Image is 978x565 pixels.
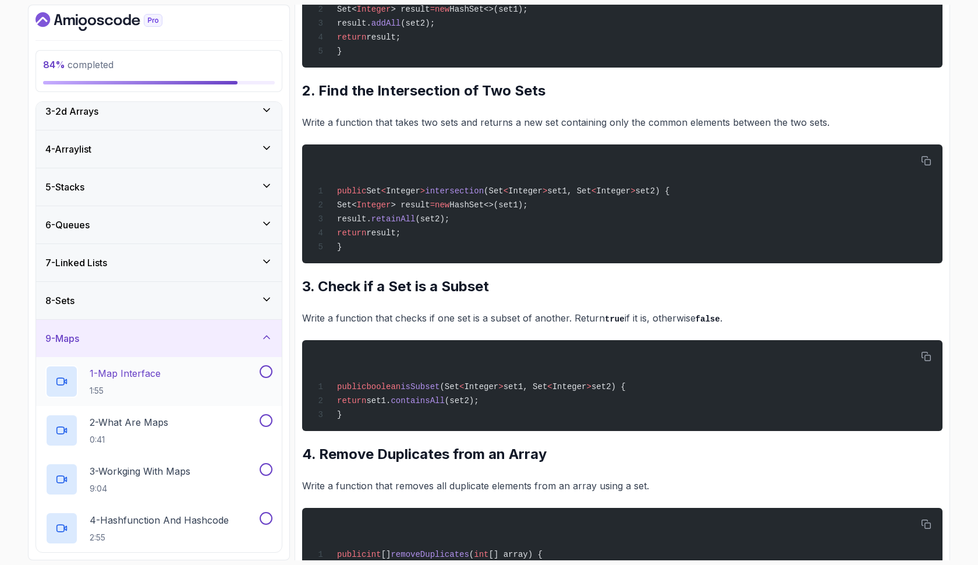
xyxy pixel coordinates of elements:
[337,214,371,224] span: result.
[391,200,430,210] span: > result
[337,200,357,210] span: Set<
[420,186,425,196] span: >
[357,200,391,210] span: Integer
[90,415,168,429] p: 2 - What Are Maps
[45,218,90,232] h3: 6 - Queues
[302,114,942,130] p: Write a function that takes two sets and returns a new set containing only the common elements be...
[435,5,449,14] span: new
[547,382,552,391] span: <
[90,366,161,380] p: 1 - Map Interface
[337,19,371,28] span: result.
[302,277,942,296] h2: 3. Check if a Set is a Subset
[36,93,282,130] button: 3-2d Arrays
[90,483,190,495] p: 9:04
[366,33,401,42] span: result;
[504,186,508,196] span: <
[636,186,670,196] span: set2) {
[630,186,635,196] span: >
[43,59,114,70] span: completed
[381,186,386,196] span: <
[90,464,190,478] p: 3 - Workging With Maps
[596,186,630,196] span: Integer
[430,5,435,14] span: =
[381,550,391,559] span: []
[45,414,272,447] button: 2-What Are Maps0:41
[36,244,282,281] button: 7-Linked Lists
[337,396,366,405] span: return
[469,550,474,559] span: (
[36,282,282,319] button: 8-Sets
[45,180,84,194] h3: 5 - Stacks
[302,82,942,100] h2: 2. Find the Intersection of Two Sets
[430,200,435,210] span: =
[401,19,435,28] span: (set2);
[591,186,596,196] span: <
[366,550,381,559] span: int
[302,445,942,464] h2: 4. Remove Duplicates from an Array
[543,186,547,196] span: >
[337,5,357,14] span: Set<
[440,382,459,391] span: (Set
[43,59,65,70] span: 84 %
[366,396,391,405] span: set1.
[337,382,366,391] span: public
[45,331,79,345] h3: 9 - Maps
[371,214,416,224] span: retainAll
[45,365,272,398] button: 1-Map Interface1:55
[474,550,488,559] span: int
[445,396,479,405] span: (set2);
[696,315,720,324] code: false
[36,12,189,31] a: Dashboard
[366,186,381,196] span: Set
[45,294,75,308] h3: 8 - Sets
[337,410,342,419] span: }
[45,104,98,118] h3: 3 - 2d Arrays
[90,513,229,527] p: 4 - Hashfunction And Hashcode
[415,214,449,224] span: (set2);
[391,5,430,14] span: > result
[552,382,587,391] span: Integer
[90,532,229,543] p: 2:55
[45,512,272,545] button: 4-Hashfunction And Hashcode2:55
[36,130,282,168] button: 4-Arraylist
[45,463,272,496] button: 3-Workging With Maps9:04
[449,200,527,210] span: HashSet<>(set1);
[587,382,591,391] span: >
[337,550,366,559] span: public
[508,186,543,196] span: Integer
[302,478,942,494] p: Write a function that removes all duplicate elements from an array using a set.
[302,310,942,327] p: Write a function that checks if one set is a subset of another. Return if it is, otherwise .
[90,434,168,446] p: 0:41
[45,142,91,156] h3: 4 - Arraylist
[504,382,548,391] span: set1, Set
[337,242,342,252] span: }
[371,19,401,28] span: addAll
[401,382,440,391] span: isSubset
[386,186,420,196] span: Integer
[591,382,626,391] span: set2) {
[337,33,366,42] span: return
[337,186,366,196] span: public
[337,47,342,56] span: }
[449,5,527,14] span: HashSet<>(set1);
[459,382,464,391] span: <
[464,382,498,391] span: Integer
[425,186,484,196] span: intersection
[484,186,504,196] span: (Set
[357,5,391,14] span: Integer
[337,228,366,238] span: return
[498,382,503,391] span: >
[36,168,282,206] button: 5-Stacks
[366,228,401,238] span: result;
[36,320,282,357] button: 9-Maps
[45,256,107,270] h3: 7 - Linked Lists
[36,206,282,243] button: 6-Queues
[391,396,444,405] span: containsAll
[90,385,161,397] p: 1:55
[605,315,625,324] code: true
[391,550,469,559] span: removeDuplicates
[366,382,401,391] span: boolean
[488,550,542,559] span: [] array) {
[547,186,591,196] span: set1, Set
[435,200,449,210] span: new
